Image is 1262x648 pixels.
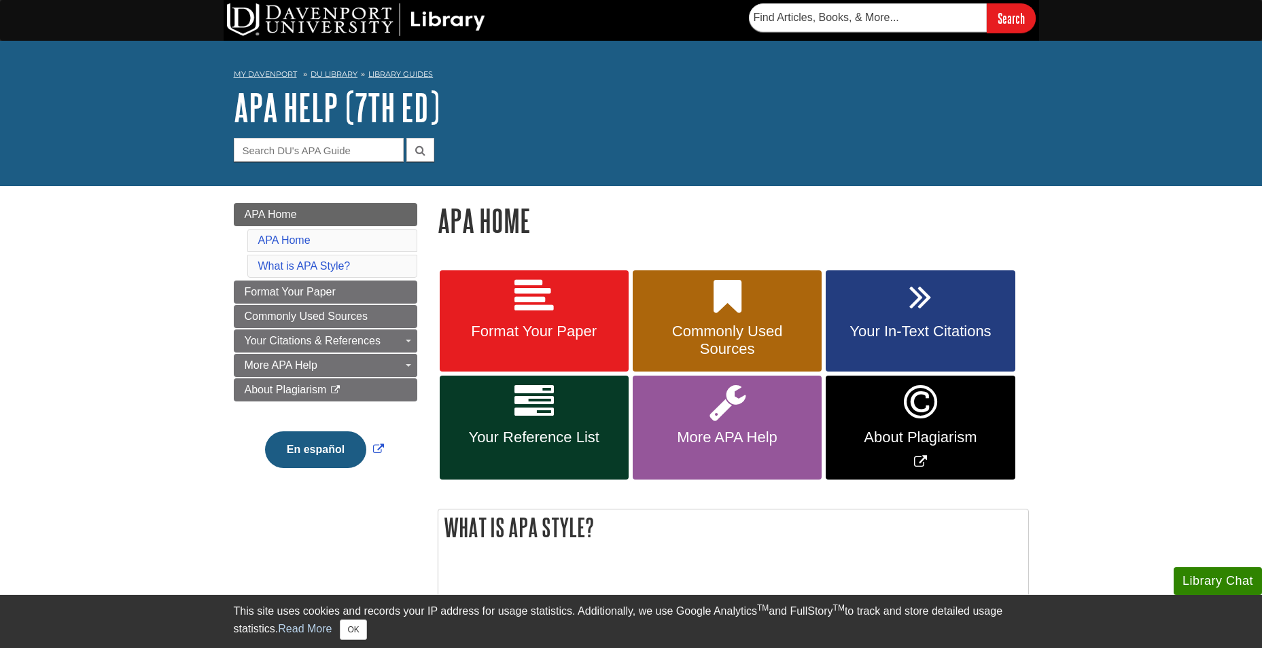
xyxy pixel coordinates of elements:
a: Your Reference List [440,376,629,480]
a: More APA Help [633,376,822,480]
a: Your Citations & References [234,329,417,353]
button: Close [340,619,366,640]
a: Read More [278,623,332,634]
a: Your In-Text Citations [826,270,1015,372]
sup: TM [757,603,769,613]
a: What is APA Style? [258,260,351,272]
a: APA Home [258,234,311,246]
a: APA Help (7th Ed) [234,86,440,128]
a: About Plagiarism [234,378,417,401]
i: This link opens in a new window [330,386,341,395]
span: Your In-Text Citations [836,323,1004,340]
a: DU Library [311,69,357,79]
span: Commonly Used Sources [245,310,368,322]
a: Link opens in new window [826,376,1015,480]
span: More APA Help [245,359,317,371]
span: About Plagiarism [836,429,1004,446]
span: Your Reference List [450,429,618,446]
a: Format Your Paper [440,270,629,372]
a: Format Your Paper [234,281,417,304]
a: Commonly Used Sources [234,305,417,328]
input: Search [987,3,1036,33]
a: Commonly Used Sources [633,270,822,372]
span: About Plagiarism [245,384,327,395]
span: More APA Help [643,429,811,446]
a: My Davenport [234,69,297,80]
div: This site uses cookies and records your IP address for usage statistics. Additionally, we use Goo... [234,603,1029,640]
form: Searches DU Library's articles, books, and more [749,3,1036,33]
span: Format Your Paper [245,286,336,298]
input: Search DU's APA Guide [234,138,404,162]
span: Format Your Paper [450,323,618,340]
a: APA Home [234,203,417,226]
span: Commonly Used Sources [643,323,811,358]
span: Your Citations & References [245,335,381,346]
img: DU Library [227,3,485,36]
span: APA Home [245,209,297,220]
a: Library Guides [368,69,433,79]
input: Find Articles, Books, & More... [749,3,987,32]
sup: TM [833,603,845,613]
a: Link opens in new window [262,444,387,455]
h2: What is APA Style? [438,509,1028,545]
a: More APA Help [234,354,417,377]
button: En español [265,431,366,468]
div: Guide Page Menu [234,203,417,491]
h1: APA Home [438,203,1029,238]
button: Library Chat [1174,567,1262,595]
nav: breadcrumb [234,65,1029,87]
